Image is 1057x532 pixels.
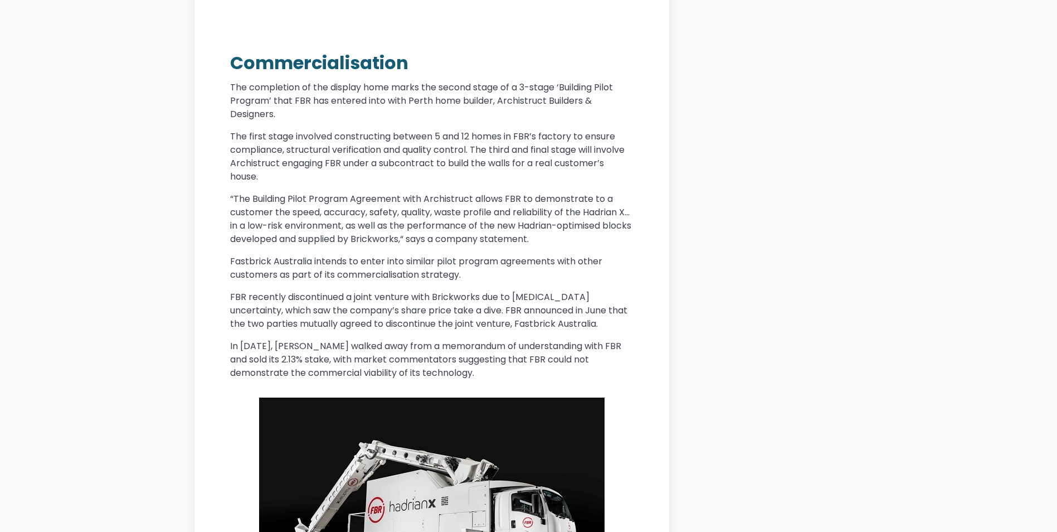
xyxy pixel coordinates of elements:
p: “The Building Pilot Program Agreement with Archistruct allows FBR to demonstrate to a customer th... [230,192,634,246]
p: Fastbrick Australia intends to enter into similar pilot program agreements with other customers a... [230,255,634,282]
p: The completion of the display home marks the second stage of a 3-stage ‘Building Pilot Program’ t... [230,81,634,121]
p: FBR recently discontinued a joint venture with Brickworks due to [MEDICAL_DATA] uncertainty, whic... [230,291,634,331]
p: The first stage involved constructing between 5 and 12 homes in FBR’s factory to ensure complianc... [230,130,634,183]
strong: Commercialisation [230,50,408,75]
p: In [DATE], [PERSON_NAME] walked away from a memorandum of understanding with FBR and sold its 2.1... [230,340,634,380]
h2: ‍ [230,52,634,74]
